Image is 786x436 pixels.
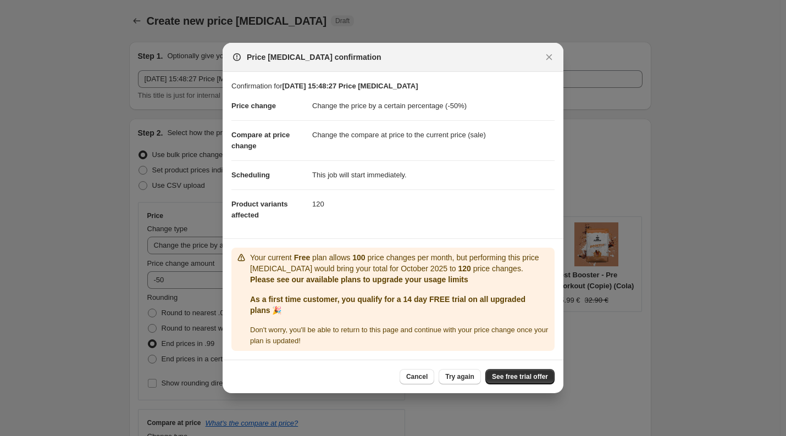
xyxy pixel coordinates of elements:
b: 120 [458,264,471,273]
span: Product variants affected [231,200,288,219]
dd: Change the compare at price to the current price (sale) [312,120,555,149]
p: Please see our available plans to upgrade your usage limits [250,274,550,285]
span: Scheduling [231,171,270,179]
span: Cancel [406,372,428,381]
button: Cancel [400,369,434,384]
span: Price change [231,102,276,110]
dd: 120 [312,189,555,219]
dd: This job will start immediately. [312,160,555,189]
span: Don ' t worry, you ' ll be able to return to this page and continue with your price change once y... [250,326,548,345]
b: As a first time customer, you qualify for a 14 day FREE trial on all upgraded plans 🎉 [250,295,525,315]
p: Your current plan allows price changes per month, but performing this price [MEDICAL_DATA] would ... [250,252,550,274]
span: See free trial offer [492,372,548,381]
a: See free trial offer [485,369,555,384]
button: Try again [439,369,481,384]
dd: Change the price by a certain percentage (-50%) [312,92,555,120]
span: Price [MEDICAL_DATA] confirmation [247,52,381,63]
b: [DATE] 15:48:27 Price [MEDICAL_DATA] [282,82,418,90]
b: 100 [352,253,365,262]
span: Try again [445,372,474,381]
b: Free [294,253,311,262]
p: Confirmation for [231,81,555,92]
button: Close [541,49,557,65]
span: Compare at price change [231,131,290,150]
